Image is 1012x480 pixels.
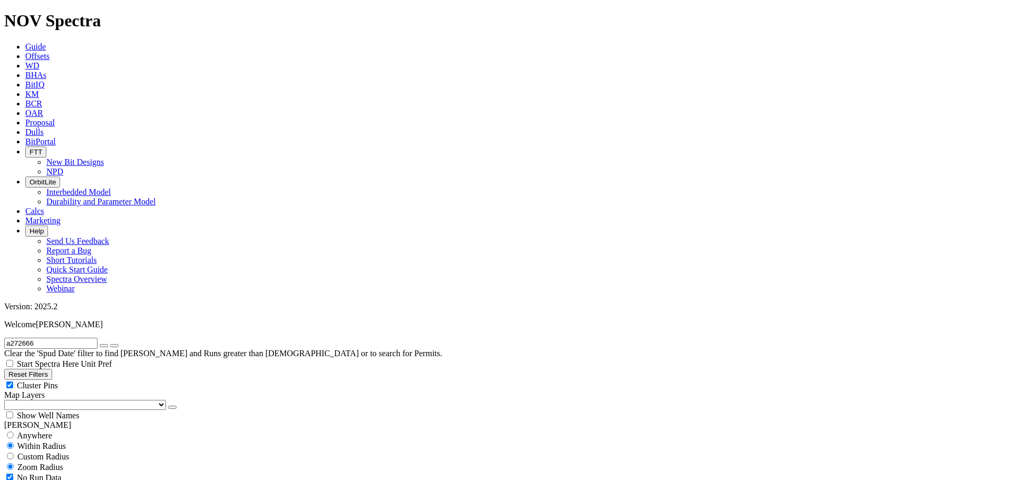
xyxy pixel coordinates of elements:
[46,265,108,274] a: Quick Start Guide
[30,227,44,235] span: Help
[17,431,52,440] span: Anywhere
[4,302,1008,311] div: Version: 2025.2
[46,256,97,265] a: Short Tutorials
[17,463,63,472] span: Zoom Radius
[25,90,39,99] a: KM
[46,158,104,166] a: New Bit Designs
[25,226,48,237] button: Help
[25,52,50,61] a: Offsets
[46,246,91,255] a: Report a Bug
[25,128,44,136] a: Dulls
[25,109,43,117] a: OAR
[4,390,45,399] span: Map Layers
[46,167,63,176] a: NPD
[46,284,75,293] a: Webinar
[25,216,61,225] a: Marketing
[4,320,1008,329] p: Welcome
[30,148,42,156] span: FTT
[17,442,66,450] span: Within Radius
[17,359,79,368] span: Start Spectra Here
[25,118,55,127] a: Proposal
[25,146,46,158] button: FTT
[4,369,52,380] button: Reset Filters
[17,452,69,461] span: Custom Radius
[25,137,56,146] a: BitPortal
[46,188,111,197] a: Interbedded Model
[17,411,79,420] span: Show Well Names
[25,207,44,215] a: Calcs
[17,381,58,390] span: Cluster Pins
[81,359,112,368] span: Unit Pref
[25,42,46,51] a: Guide
[4,420,1008,430] div: [PERSON_NAME]
[4,338,98,349] input: Search
[30,178,56,186] span: OrbitLite
[4,349,442,358] span: Clear the 'Spud Date' filter to find [PERSON_NAME] and Runs greater than [DEMOGRAPHIC_DATA] or to...
[25,61,40,70] a: WD
[6,360,13,367] input: Start Spectra Here
[25,177,60,188] button: OrbitLite
[25,99,42,108] a: BCR
[4,11,1008,31] h1: NOV Spectra
[46,197,156,206] a: Durability and Parameter Model
[25,71,46,80] a: BHAs
[36,320,103,329] span: [PERSON_NAME]
[25,80,44,89] a: BitIQ
[46,275,107,283] a: Spectra Overview
[46,237,109,246] a: Send Us Feedback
